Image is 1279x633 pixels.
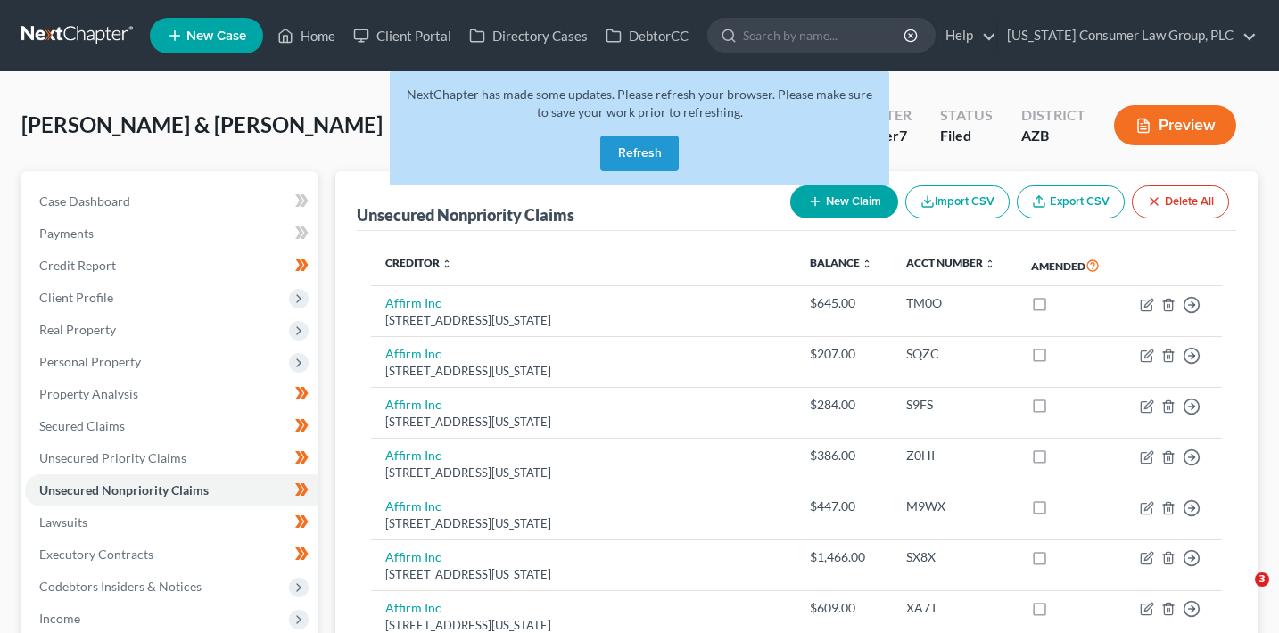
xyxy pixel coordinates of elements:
div: Filed [940,126,993,146]
a: Affirm Inc [385,295,441,310]
div: XA7T [906,599,1003,617]
button: New Claim [790,185,898,218]
div: District [1021,105,1085,126]
a: Affirm Inc [385,346,441,361]
input: Search by name... [743,19,906,52]
span: 7 [899,127,907,144]
a: Case Dashboard [25,185,318,218]
div: $1,466.00 [810,548,878,566]
a: Affirm Inc [385,498,441,514]
div: SQZC [906,345,1003,363]
a: Secured Claims [25,410,318,442]
span: Codebtors Insiders & Notices [39,579,202,594]
a: Affirm Inc [385,397,441,412]
span: Unsecured Priority Claims [39,450,186,465]
div: [STREET_ADDRESS][US_STATE] [385,515,782,532]
span: Case Dashboard [39,193,130,209]
div: [STREET_ADDRESS][US_STATE] [385,312,782,329]
div: $645.00 [810,294,878,312]
i: unfold_more [441,259,452,269]
div: [STREET_ADDRESS][US_STATE] [385,566,782,583]
button: Preview [1114,105,1236,145]
span: New Case [186,29,246,43]
span: Property Analysis [39,386,138,401]
a: Unsecured Nonpriority Claims [25,474,318,506]
div: [STREET_ADDRESS][US_STATE] [385,414,782,431]
button: Refresh [600,136,679,171]
a: Balance unfold_more [810,256,872,269]
a: Affirm Inc [385,600,441,615]
div: SX8X [906,548,1003,566]
div: M9WX [906,497,1003,515]
div: $609.00 [810,599,878,617]
a: Unsecured Priority Claims [25,442,318,474]
a: Lawsuits [25,506,318,538]
div: Z0HI [906,447,1003,464]
div: $207.00 [810,345,878,363]
div: $284.00 [810,396,878,414]
a: Home [268,20,344,52]
div: [STREET_ADDRESS][US_STATE] [385,363,782,380]
a: Export CSV [1017,185,1125,218]
a: Acct Number unfold_more [906,256,995,269]
div: S9FS [906,396,1003,414]
i: unfold_more [985,259,995,269]
span: Income [39,611,80,626]
a: DebtorCC [597,20,697,52]
a: Affirm Inc [385,448,441,463]
th: Amended [1017,245,1119,286]
button: Import CSV [905,185,1010,218]
a: Credit Report [25,250,318,282]
span: 3 [1255,572,1269,587]
a: Payments [25,218,318,250]
span: Unsecured Nonpriority Claims [39,482,209,497]
span: Credit Report [39,258,116,273]
span: Secured Claims [39,418,125,433]
div: Unsecured Nonpriority Claims [357,204,574,226]
span: Personal Property [39,354,141,369]
span: [PERSON_NAME] & [PERSON_NAME] [21,111,383,137]
i: unfold_more [862,259,872,269]
div: $386.00 [810,447,878,464]
iframe: Intercom live chat [1218,572,1261,615]
span: Payments [39,226,94,241]
a: Executory Contracts [25,538,318,571]
a: Creditor unfold_more [385,256,452,269]
a: [US_STATE] Consumer Law Group, PLC [998,20,1257,52]
span: Executory Contracts [39,547,153,562]
button: Delete All [1132,185,1229,218]
span: NextChapter has made some updates. Please refresh your browser. Please make sure to save your wor... [407,86,872,119]
a: Property Analysis [25,378,318,410]
span: Real Property [39,322,116,337]
div: [STREET_ADDRESS][US_STATE] [385,464,782,481]
span: Client Profile [39,290,113,305]
a: Client Portal [344,20,460,52]
a: Help [937,20,996,52]
a: Affirm Inc [385,549,441,564]
span: Lawsuits [39,514,87,530]
div: Status [940,105,993,126]
div: AZB [1021,126,1085,146]
a: Directory Cases [460,20,597,52]
div: $447.00 [810,497,878,515]
div: TM0O [906,294,1003,312]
